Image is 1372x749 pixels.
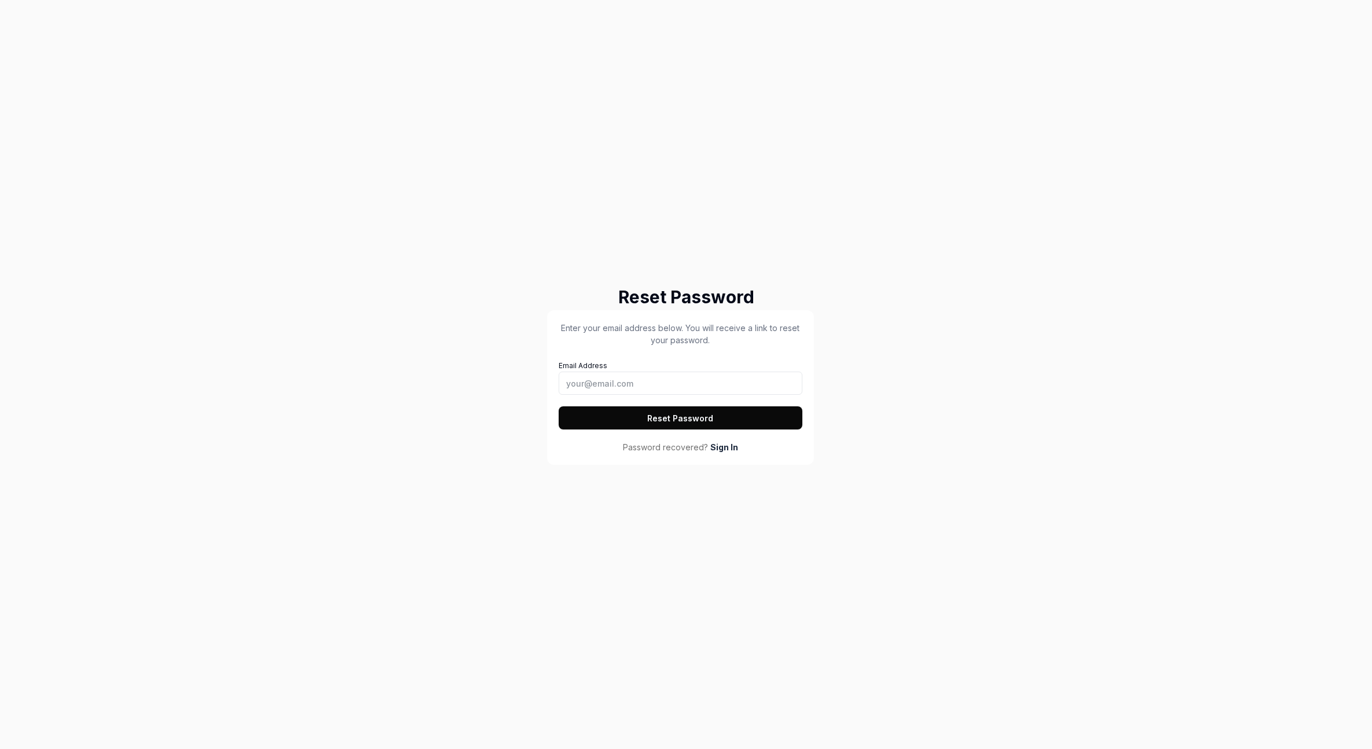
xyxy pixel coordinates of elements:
button: Reset Password [559,406,802,429]
label: Email Address [559,361,802,395]
a: Sign In [710,441,738,453]
span: Password recovered? [623,441,708,453]
input: Email Address [559,372,802,395]
p: Enter your email address below. You will receive a link to reset your password. [559,322,802,346]
h2: Reset Password [547,284,825,310]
